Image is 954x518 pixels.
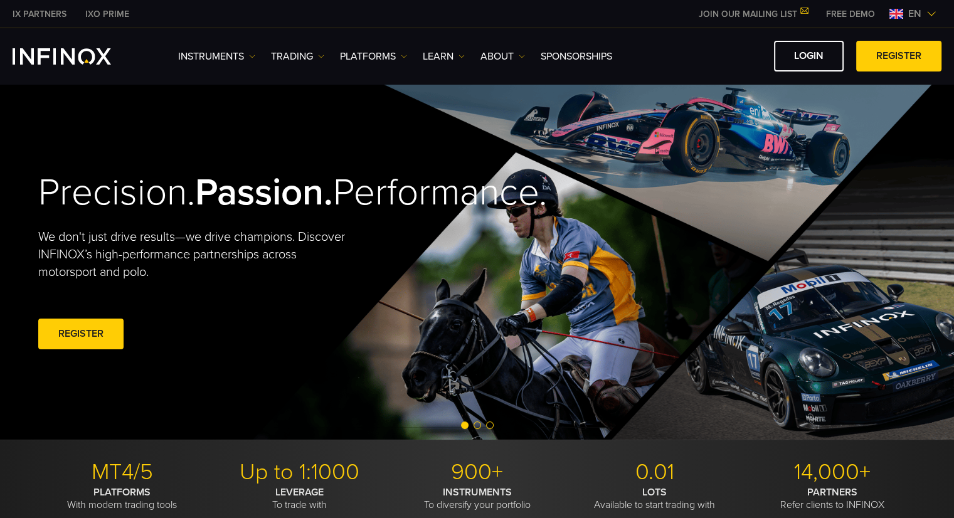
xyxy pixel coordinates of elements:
[856,41,941,71] a: REGISTER
[903,6,926,21] span: en
[393,486,561,511] p: To diversify your portfolio
[689,9,817,19] a: JOIN OUR MAILING LIST
[474,421,481,429] span: Go to slide 2
[38,170,433,216] h2: Precision. Performance.
[275,486,324,499] strong: LEVERAGE
[480,49,525,64] a: ABOUT
[76,8,139,21] a: INFINOX
[38,228,354,281] p: We don't just drive results—we drive champions. Discover INFINOX’s high-performance partnerships ...
[195,170,333,215] strong: Passion.
[486,421,494,429] span: Go to slide 3
[423,49,465,64] a: Learn
[178,49,255,64] a: Instruments
[774,41,844,71] a: LOGIN
[817,8,884,21] a: INFINOX MENU
[38,486,206,511] p: With modern trading tools
[3,8,76,21] a: INFINOX
[807,486,857,499] strong: PARTNERS
[443,486,512,499] strong: INSTRUMENTS
[13,48,140,65] a: INFINOX Logo
[571,458,739,486] p: 0.01
[340,49,407,64] a: PLATFORMS
[216,486,384,511] p: To trade with
[748,486,916,511] p: Refer clients to INFINOX
[461,421,469,429] span: Go to slide 1
[38,458,206,486] p: MT4/5
[93,486,151,499] strong: PLATFORMS
[216,458,384,486] p: Up to 1:1000
[271,49,324,64] a: TRADING
[541,49,612,64] a: SPONSORSHIPS
[393,458,561,486] p: 900+
[38,319,124,349] a: REGISTER
[642,486,667,499] strong: LOTS
[571,486,739,511] p: Available to start trading with
[748,458,916,486] p: 14,000+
